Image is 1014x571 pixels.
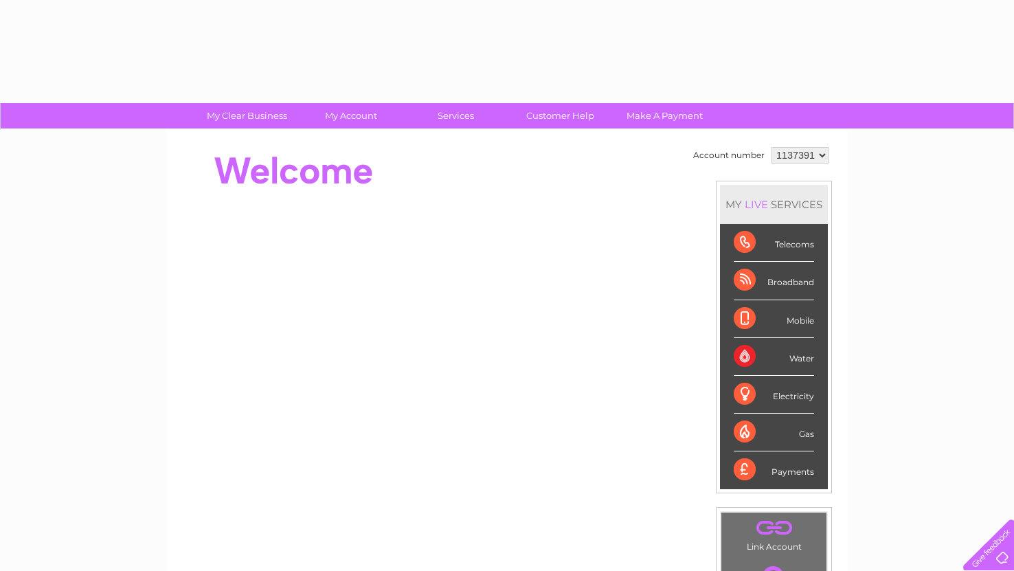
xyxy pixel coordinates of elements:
a: . [725,516,823,540]
div: Telecoms [734,224,814,262]
a: Services [399,103,512,128]
div: Mobile [734,300,814,338]
td: Account number [690,144,768,167]
div: Broadband [734,262,814,300]
a: Customer Help [504,103,617,128]
td: Link Account [721,512,827,555]
a: Make A Payment [608,103,721,128]
div: Payments [734,451,814,489]
div: Water [734,338,814,376]
div: Electricity [734,376,814,414]
div: LIVE [742,198,771,211]
a: My Account [295,103,408,128]
div: MY SERVICES [720,185,828,224]
div: Gas [734,414,814,451]
a: My Clear Business [190,103,304,128]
